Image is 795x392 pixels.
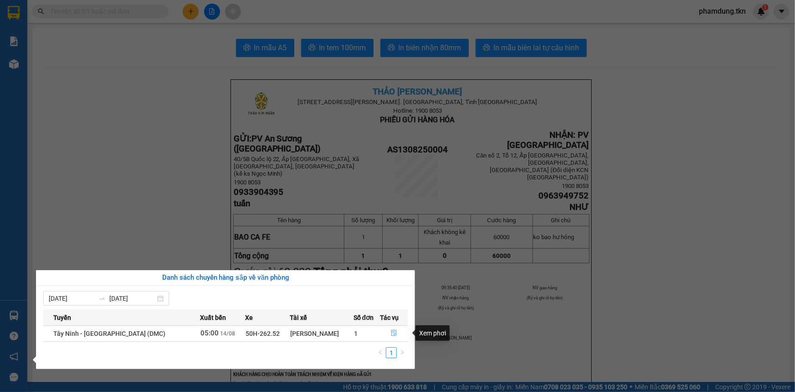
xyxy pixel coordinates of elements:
[380,313,399,323] span: Tác vụ
[200,313,226,323] span: Xuất bến
[375,347,386,358] li: Previous Page
[109,293,155,303] input: Đến ngày
[49,293,95,303] input: Từ ngày
[391,330,397,337] span: file-done
[53,330,165,337] span: Tây Ninh - [GEOGRAPHIC_DATA] (DMC)
[386,347,397,358] li: 1
[43,272,408,283] div: Danh sách chuyến hàng sắp về văn phòng
[378,350,383,355] span: left
[386,348,396,358] a: 1
[53,313,71,323] span: Tuyến
[397,347,408,358] button: right
[354,313,374,323] span: Số đơn
[400,350,405,355] span: right
[397,347,408,358] li: Next Page
[380,326,407,341] button: file-done
[220,330,235,337] span: 14/08
[375,347,386,358] button: left
[98,295,106,302] span: to
[290,313,308,323] span: Tài xế
[98,295,106,302] span: swap-right
[354,330,358,337] span: 1
[415,325,450,341] div: Xem phơi
[245,313,253,323] span: Xe
[291,329,353,339] div: [PERSON_NAME]
[200,329,219,337] span: 05:00
[246,330,280,337] span: 50H-262.52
